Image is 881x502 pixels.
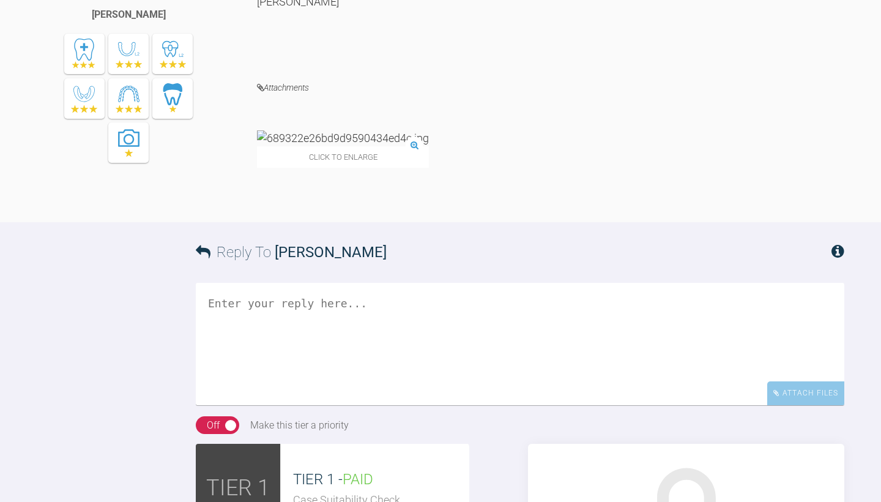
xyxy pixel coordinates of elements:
h3: Reply To [196,241,387,264]
span: TIER 1 - [293,471,373,488]
span: [PERSON_NAME] [275,244,387,261]
span: Click to enlarge [257,146,429,168]
div: Attach Files [767,381,844,405]
div: Make this tier a priority [250,418,349,433]
div: Off [207,418,220,433]
h4: Attachments [257,80,844,96]
img: 689322e26bd9d9590434ed4c.jpg [257,130,429,146]
span: PAID [343,471,373,488]
div: [PERSON_NAME] [92,7,166,23]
